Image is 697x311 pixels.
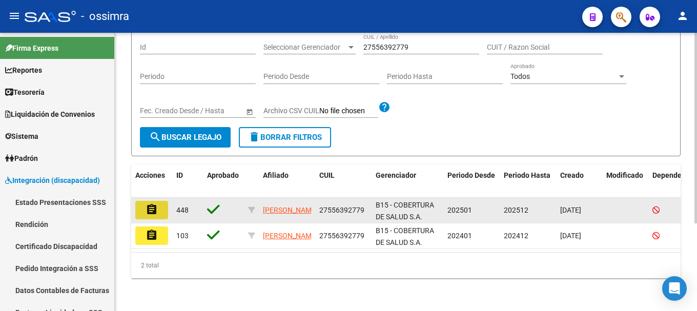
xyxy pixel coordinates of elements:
[263,206,318,214] span: [PERSON_NAME]
[556,164,602,198] datatable-header-cell: Creado
[602,164,648,198] datatable-header-cell: Modificado
[131,164,172,198] datatable-header-cell: Acciones
[5,109,95,120] span: Liquidación de Convenios
[244,106,255,117] button: Open calendar
[239,127,331,148] button: Borrar Filtros
[447,232,472,240] span: 202401
[263,107,319,115] span: Archivo CSV CUIL
[319,107,378,116] input: Archivo CSV CUIL
[263,171,289,179] span: Afiliado
[315,164,372,198] datatable-header-cell: CUIL
[5,153,38,164] span: Padrón
[319,206,364,214] span: 27556392779
[319,171,335,179] span: CUIL
[248,131,260,143] mat-icon: delete
[504,171,550,179] span: Periodo Hasta
[447,171,495,179] span: Periodo Desde
[248,133,322,142] span: Borrar Filtros
[5,87,45,98] span: Tesorería
[146,229,158,241] mat-icon: assignment
[140,127,231,148] button: Buscar Legajo
[376,226,434,246] span: B15 - COBERTURA DE SALUD S.A.
[131,253,681,278] div: 2 total
[176,206,189,214] span: 448
[149,131,161,143] mat-icon: search
[606,171,643,179] span: Modificado
[81,5,129,28] span: - ossimra
[504,232,528,240] span: 202412
[203,164,244,198] datatable-header-cell: Aprobado
[207,171,239,179] span: Aprobado
[8,10,20,22] mat-icon: menu
[560,171,584,179] span: Creado
[447,206,472,214] span: 202501
[263,43,346,52] span: Seleccionar Gerenciador
[504,206,528,214] span: 202512
[443,164,500,198] datatable-header-cell: Periodo Desde
[560,232,581,240] span: [DATE]
[319,232,364,240] span: 27556392779
[376,171,416,179] span: Gerenciador
[652,171,695,179] span: Dependencia
[500,164,556,198] datatable-header-cell: Periodo Hasta
[259,164,315,198] datatable-header-cell: Afiliado
[135,171,165,179] span: Acciones
[5,131,38,142] span: Sistema
[149,133,221,142] span: Buscar Legajo
[676,10,689,22] mat-icon: person
[263,232,318,240] span: [PERSON_NAME]
[5,65,42,76] span: Reportes
[176,232,189,240] span: 103
[372,164,443,198] datatable-header-cell: Gerenciador
[560,206,581,214] span: [DATE]
[140,107,172,115] input: Start date
[662,276,687,301] div: Open Intercom Messenger
[172,164,203,198] datatable-header-cell: ID
[5,43,58,54] span: Firma Express
[376,201,434,221] span: B15 - COBERTURA DE SALUD S.A.
[146,203,158,216] mat-icon: assignment
[378,101,391,113] mat-icon: help
[510,72,530,80] span: Todos
[5,175,100,186] span: Integración (discapacidad)
[176,171,183,179] span: ID
[180,107,231,115] input: End date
